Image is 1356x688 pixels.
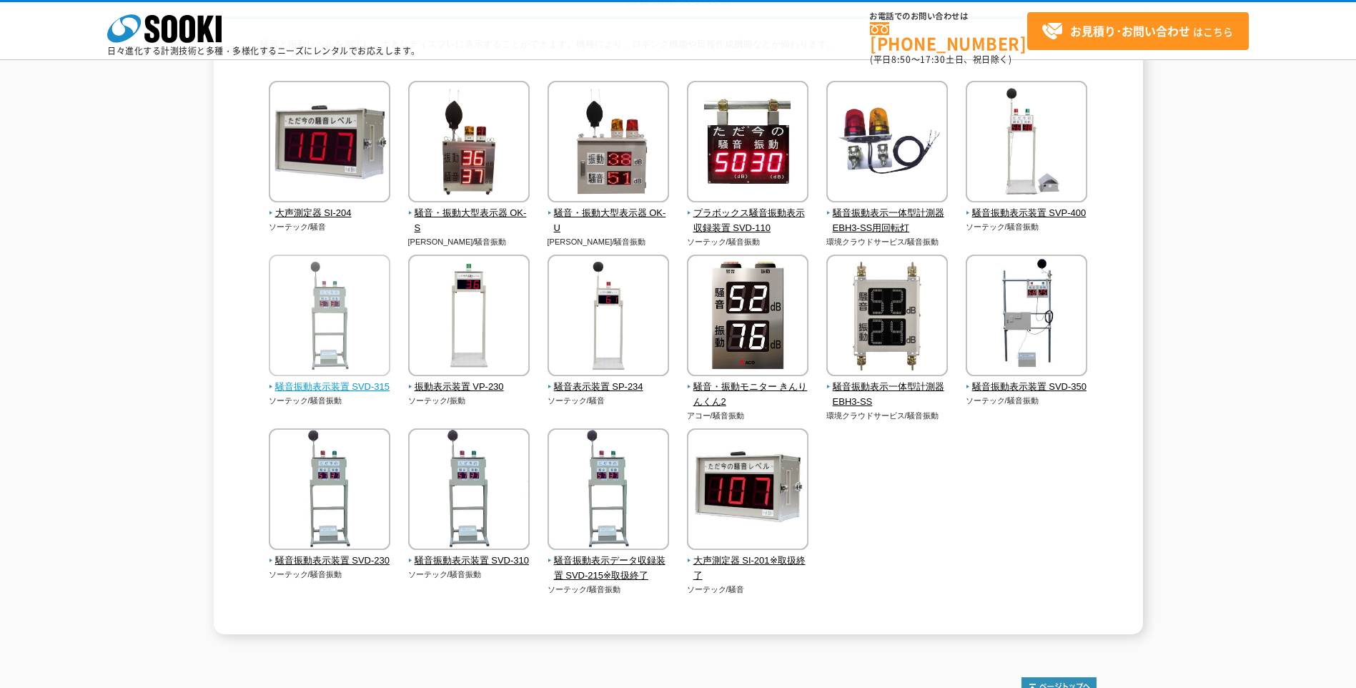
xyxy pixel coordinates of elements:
[408,236,530,248] p: [PERSON_NAME]/騒音振動
[408,81,530,206] img: 騒音・振動大型表示器 OK-S
[870,53,1011,66] span: (平日 ～ 土日、祝日除く)
[548,81,669,206] img: 騒音・振動大型表示器 OK-U
[408,428,530,554] img: 騒音振動表示装置 SVD-310
[1027,12,1249,50] a: お見積り･お問い合わせはこちら
[548,206,670,236] span: 騒音・振動大型表示器 OK-U
[269,81,390,206] img: 大声測定器 SI-204
[548,584,670,596] p: ソーテック/騒音振動
[548,255,669,380] img: 騒音表示装置 SP-234
[966,192,1088,221] a: 騒音振動表示装置 SVP-400
[269,366,391,395] a: 騒音振動表示装置 SVD-315
[826,192,949,235] a: 騒音振動表示一体型計測器 EBH3-SS用回転灯
[920,53,946,66] span: 17:30
[408,395,530,407] p: ソーテック/振動
[687,428,808,554] img: 大声測定器 SI-201※取扱終了
[826,380,949,410] span: 騒音振動表示一体型計測器 EBH3-SS
[687,206,809,236] span: プラボックス騒音振動表示収録装置 SVD-110
[548,236,670,248] p: [PERSON_NAME]/騒音振動
[687,540,809,583] a: 大声測定器 SI-201※取扱終了
[687,380,809,410] span: 騒音・振動モニター きんりんくん2
[826,81,948,206] img: 騒音振動表示一体型計測器 EBH3-SS用回転灯
[687,584,809,596] p: ソーテック/騒音
[687,192,809,235] a: プラボックス騒音振動表示収録装置 SVD-110
[269,255,390,380] img: 騒音振動表示装置 SVD-315
[966,81,1087,206] img: 騒音振動表示装置 SVP-400
[269,192,391,221] a: 大声測定器 SI-204
[966,380,1088,395] span: 騒音振動表示装置 SVD-350
[687,255,808,380] img: 騒音・振動モニター きんりんくん2
[269,221,391,233] p: ソーテック/騒音
[826,236,949,248] p: 環境クラウドサービス/騒音振動
[548,428,669,554] img: 騒音振動表示データ収録装置 SVD-215※取扱終了
[687,554,809,584] span: 大声測定器 SI-201※取扱終了
[687,236,809,248] p: ソーテック/騒音振動
[687,410,809,422] p: アコー/騒音振動
[891,53,911,66] span: 8:50
[966,255,1087,380] img: 騒音振動表示装置 SVD-350
[548,554,670,584] span: 騒音振動表示データ収録装置 SVD-215※取扱終了
[269,428,390,554] img: 騒音振動表示装置 SVD-230
[269,206,391,221] span: 大声測定器 SI-204
[408,554,530,569] span: 騒音振動表示装置 SVD-310
[269,554,391,569] span: 騒音振動表示装置 SVD-230
[826,366,949,409] a: 騒音振動表示一体型計測器 EBH3-SS
[408,366,530,395] a: 振動表示装置 VP-230
[269,569,391,581] p: ソーテック/騒音振動
[408,380,530,395] span: 振動表示装置 VP-230
[966,221,1088,233] p: ソーテック/騒音振動
[269,380,391,395] span: 騒音振動表示装置 SVD-315
[548,380,670,395] span: 騒音表示装置 SP-234
[548,366,670,395] a: 騒音表示装置 SP-234
[548,192,670,235] a: 騒音・振動大型表示器 OK-U
[408,255,530,380] img: 振動表示装置 VP-230
[269,395,391,407] p: ソーテック/騒音振動
[408,192,530,235] a: 騒音・振動大型表示器 OK-S
[870,12,1027,21] span: お電話でのお問い合わせは
[1041,21,1233,42] span: はこちら
[687,81,808,206] img: プラボックス騒音振動表示収録装置 SVD-110
[966,395,1088,407] p: ソーテック/騒音振動
[687,366,809,409] a: 騒音・振動モニター きんりんくん2
[408,540,530,569] a: 騒音振動表示装置 SVD-310
[966,366,1088,395] a: 騒音振動表示装置 SVD-350
[826,206,949,236] span: 騒音振動表示一体型計測器 EBH3-SS用回転灯
[408,206,530,236] span: 騒音・振動大型表示器 OK-S
[107,46,420,55] p: 日々進化する計測技術と多種・多様化するニーズにレンタルでお応えします。
[548,540,670,583] a: 騒音振動表示データ収録装置 SVD-215※取扱終了
[826,410,949,422] p: 環境クラウドサービス/騒音振動
[826,255,948,380] img: 騒音振動表示一体型計測器 EBH3-SS
[408,569,530,581] p: ソーテック/騒音振動
[548,395,670,407] p: ソーテック/騒音
[269,540,391,569] a: 騒音振動表示装置 SVD-230
[870,22,1027,51] a: [PHONE_NUMBER]
[966,206,1088,221] span: 騒音振動表示装置 SVP-400
[1070,22,1190,39] strong: お見積り･お問い合わせ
